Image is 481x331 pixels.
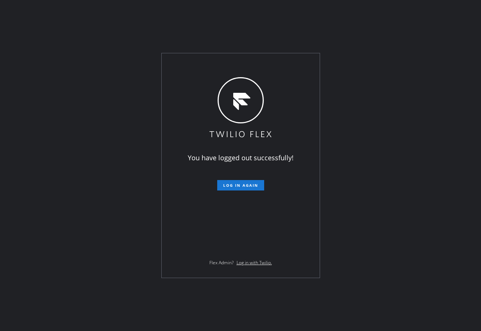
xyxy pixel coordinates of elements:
span: Flex Admin? [209,259,234,266]
span: You have logged out successfully! [188,153,294,162]
a: Log in with Twilio. [237,259,272,266]
span: Log in again [223,183,258,188]
button: Log in again [217,180,264,190]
